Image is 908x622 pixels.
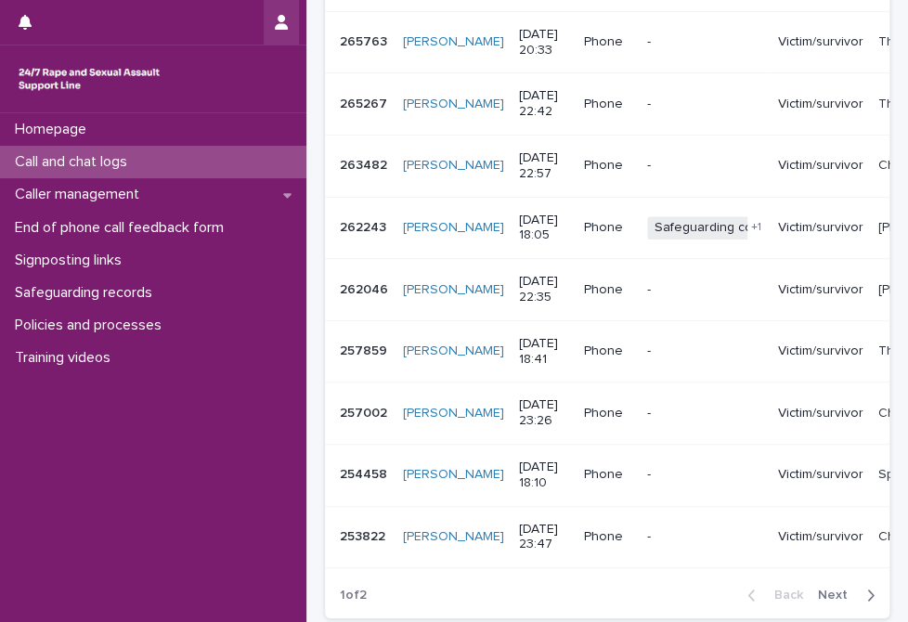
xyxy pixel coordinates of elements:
p: 265763 [340,31,391,50]
p: Phone [584,158,631,174]
p: Victim/survivor [778,97,863,112]
p: Phone [584,406,631,421]
p: Phone [584,343,631,359]
button: Next [811,587,889,603]
p: [DATE] 20:33 [519,27,569,58]
p: 257002 [340,402,391,421]
p: [DATE] 18:10 [519,460,569,491]
p: Phone [584,282,631,298]
a: [PERSON_NAME] [403,34,504,50]
p: [DATE] 18:41 [519,336,569,368]
p: [DATE] 18:05 [519,213,569,244]
p: - [647,406,763,421]
a: [PERSON_NAME] [403,97,504,112]
p: - [647,158,763,174]
p: 265267 [340,93,391,112]
p: Caller management [7,186,154,203]
p: Victim/survivor [778,282,863,298]
p: [DATE] 23:47 [519,522,569,553]
p: Victim/survivor [778,158,863,174]
span: Back [763,589,803,602]
p: Phone [584,467,631,483]
p: - [647,282,763,298]
p: 253822 [340,525,389,545]
p: - [647,343,763,359]
p: End of phone call feedback form [7,219,239,237]
p: - [647,34,763,50]
p: Victim/survivor [778,406,863,421]
p: Signposting links [7,252,136,269]
p: Victim/survivor [778,343,863,359]
p: Victim/survivor [778,34,863,50]
p: Safeguarding records [7,284,167,302]
p: Phone [584,97,631,112]
a: [PERSON_NAME] [403,282,504,298]
p: 254458 [340,463,391,483]
p: 257859 [340,340,391,359]
a: [PERSON_NAME] [403,529,504,545]
p: Phone [584,34,631,50]
p: Homepage [7,121,101,138]
img: rhQMoQhaT3yELyF149Cw [15,60,163,97]
p: Phone [584,220,631,236]
span: Next [818,589,859,602]
p: Victim/survivor [778,467,863,483]
p: - [647,97,763,112]
p: [DATE] 22:42 [519,88,569,120]
p: Training videos [7,349,125,367]
p: - [647,529,763,545]
a: [PERSON_NAME] [403,343,504,359]
a: [PERSON_NAME] [403,406,504,421]
p: Call and chat logs [7,153,142,171]
p: [DATE] 22:57 [519,150,569,182]
p: Phone [584,529,631,545]
p: 1 of 2 [325,573,382,618]
a: [PERSON_NAME] [403,220,504,236]
a: [PERSON_NAME] [403,467,504,483]
span: + 1 [751,222,761,233]
p: Victim/survivor [778,220,863,236]
button: Back [733,587,811,603]
p: 262243 [340,216,390,236]
p: 263482 [340,154,391,174]
a: [PERSON_NAME] [403,158,504,174]
p: [DATE] 23:26 [519,397,569,429]
span: Safeguarding concern [647,216,795,240]
p: [DATE] 22:35 [519,274,569,305]
p: - [647,467,763,483]
p: Victim/survivor [778,529,863,545]
p: 262046 [340,279,392,298]
p: Policies and processes [7,317,176,334]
